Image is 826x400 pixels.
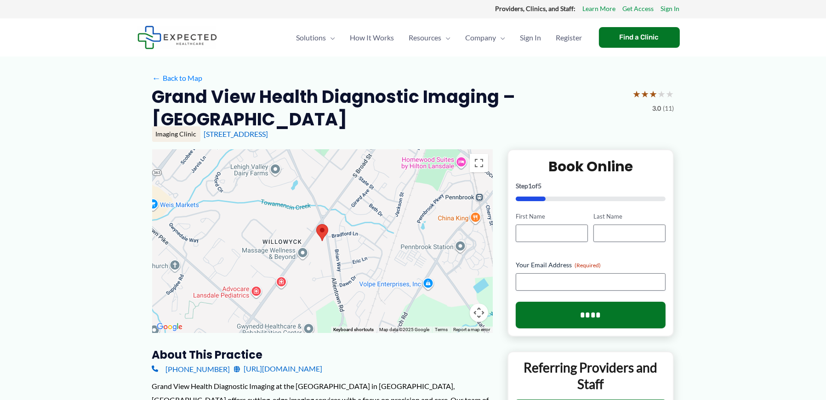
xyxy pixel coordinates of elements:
button: Keyboard shortcuts [333,327,374,333]
a: Register [549,22,590,54]
span: Map data ©2025 Google [379,327,429,332]
span: ★ [633,85,641,102]
span: Resources [409,22,442,54]
span: ★ [641,85,649,102]
div: Imaging Clinic [152,126,200,142]
span: Solutions [296,22,326,54]
a: Terms (opens in new tab) [435,327,448,332]
a: Open this area in Google Maps (opens a new window) [154,321,185,333]
a: Sign In [661,3,680,15]
h3: About this practice [152,348,493,362]
a: ResourcesMenu Toggle [402,22,458,54]
a: Learn More [583,3,616,15]
a: [URL][DOMAIN_NAME] [234,362,323,376]
h2: Grand View Health Diagnostic Imaging – [GEOGRAPHIC_DATA] [152,85,626,131]
button: Toggle fullscreen view [470,154,488,172]
a: Find a Clinic [599,27,680,48]
span: 5 [538,182,541,190]
a: Report a map error [453,327,490,332]
a: [PHONE_NUMBER] [152,362,230,376]
h2: Book Online [516,158,666,175]
span: ★ [649,85,658,102]
span: Company [466,22,496,54]
label: Last Name [593,212,666,221]
a: SolutionsMenu Toggle [289,22,343,54]
span: Register [556,22,582,54]
span: How It Works [350,22,394,54]
a: [STREET_ADDRESS] [204,130,268,138]
a: CompanyMenu Toggle [458,22,513,54]
button: Map camera controls [470,304,488,322]
strong: Providers, Clinics, and Staff: [496,5,576,12]
label: Your Email Address [516,260,666,270]
span: Sign In [520,22,541,54]
a: Sign In [513,22,549,54]
span: ★ [658,85,666,102]
label: First Name [516,212,588,221]
p: Referring Providers and Staff [515,359,666,393]
img: Expected Healthcare Logo - side, dark font, small [137,26,217,49]
span: 3.0 [653,102,661,114]
span: Menu Toggle [496,22,506,54]
p: Step of [516,183,666,189]
img: Google [154,321,185,333]
span: Menu Toggle [442,22,451,54]
span: (Required) [575,262,601,269]
nav: Primary Site Navigation [289,22,590,54]
span: (11) [663,102,674,114]
a: Get Access [623,3,654,15]
span: Menu Toggle [326,22,336,54]
span: ★ [666,85,674,102]
span: 1 [528,182,532,190]
a: How It Works [343,22,402,54]
a: ←Back to Map [152,71,202,85]
span: ← [152,73,161,82]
